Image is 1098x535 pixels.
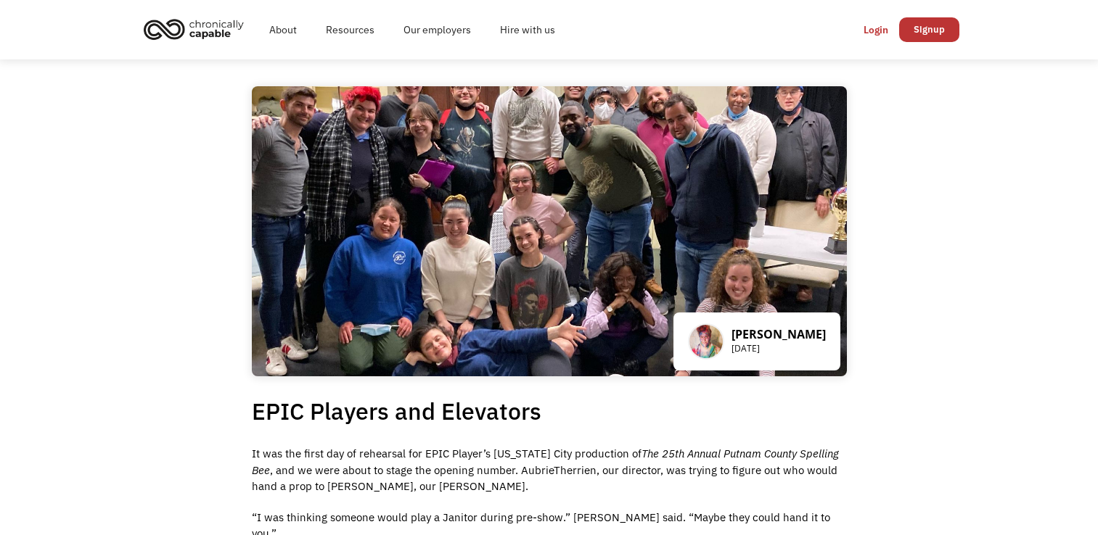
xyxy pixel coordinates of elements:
[139,13,248,45] img: Chronically Capable logo
[255,7,311,53] a: About
[853,17,899,42] a: Login
[389,7,486,53] a: Our employers
[486,7,570,53] a: Hire with us
[252,447,839,477] em: The 25th Annual Putnam County Spelling Bee
[732,341,826,356] p: [DATE]
[252,392,847,430] h1: EPIC Players and Elevators
[864,21,888,38] div: Login
[732,327,826,341] p: [PERSON_NAME]
[252,446,847,495] p: It was the first day of rehearsal for EPIC Player’s [US_STATE] City production of , and we were a...
[311,7,389,53] a: Resources
[139,13,255,45] a: home
[899,17,959,42] a: Signup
